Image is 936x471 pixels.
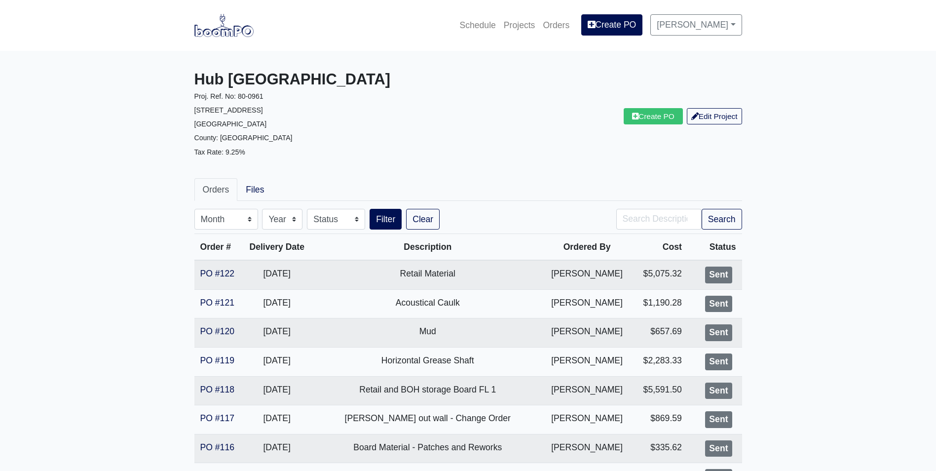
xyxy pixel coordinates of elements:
th: Cost [630,234,688,261]
a: Create PO [581,14,642,35]
div: Sent [705,353,732,370]
img: boomPO [194,14,254,37]
td: [PERSON_NAME] [544,260,630,289]
button: Search [702,209,742,230]
th: Ordered By [544,234,630,261]
td: [DATE] [242,376,312,405]
td: Retail Material [312,260,544,289]
small: [STREET_ADDRESS] [194,106,263,114]
h3: Hub [GEOGRAPHIC_DATA] [194,71,461,89]
div: Sent [705,440,732,457]
td: [DATE] [242,289,312,318]
a: PO #117 [200,413,234,423]
td: [DATE] [242,260,312,289]
td: [DATE] [242,434,312,463]
a: PO #119 [200,355,234,365]
a: PO #121 [200,298,234,308]
small: Tax Rate: 9.25% [194,148,245,156]
th: Delivery Date [242,234,312,261]
input: Search [616,209,702,230]
div: Sent [705,383,732,399]
a: Orders [539,14,573,36]
td: [PERSON_NAME] [544,318,630,348]
a: PO #122 [200,269,234,278]
small: County: [GEOGRAPHIC_DATA] [194,134,293,142]
td: [PERSON_NAME] [544,347,630,376]
a: Create PO [624,108,683,124]
a: PO #120 [200,326,234,336]
td: [PERSON_NAME] [544,434,630,463]
a: PO #116 [200,442,234,452]
div: Sent [705,267,732,283]
div: Sent [705,411,732,428]
td: [DATE] [242,347,312,376]
td: [PERSON_NAME] [544,376,630,405]
th: Order # [194,234,242,261]
td: [PERSON_NAME] out wall - Change Order [312,405,544,434]
td: Acoustical Caulk [312,289,544,318]
a: Orders [194,178,238,201]
a: [PERSON_NAME] [650,14,742,35]
a: Files [237,178,272,201]
a: Clear [406,209,440,230]
td: Retail and BOH storage Board FL 1 [312,376,544,405]
td: $5,075.32 [630,260,688,289]
td: $5,591.50 [630,376,688,405]
th: Status [688,234,742,261]
td: $1,190.28 [630,289,688,318]
td: [DATE] [242,405,312,434]
td: Horizontal Grease Shaft [312,347,544,376]
a: PO #118 [200,385,234,394]
a: Edit Project [687,108,742,124]
th: Description [312,234,544,261]
td: Mud [312,318,544,348]
a: Projects [500,14,539,36]
td: $657.69 [630,318,688,348]
td: [DATE] [242,318,312,348]
div: Sent [705,324,732,341]
div: Sent [705,296,732,313]
small: Proj. Ref. No: 80-0961 [194,92,263,100]
td: $869.59 [630,405,688,434]
a: Schedule [455,14,499,36]
td: [PERSON_NAME] [544,289,630,318]
td: $2,283.33 [630,347,688,376]
td: Board Material - Patches and Reworks [312,434,544,463]
button: Filter [370,209,402,230]
td: $335.62 [630,434,688,463]
td: [PERSON_NAME] [544,405,630,434]
small: [GEOGRAPHIC_DATA] [194,120,267,128]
